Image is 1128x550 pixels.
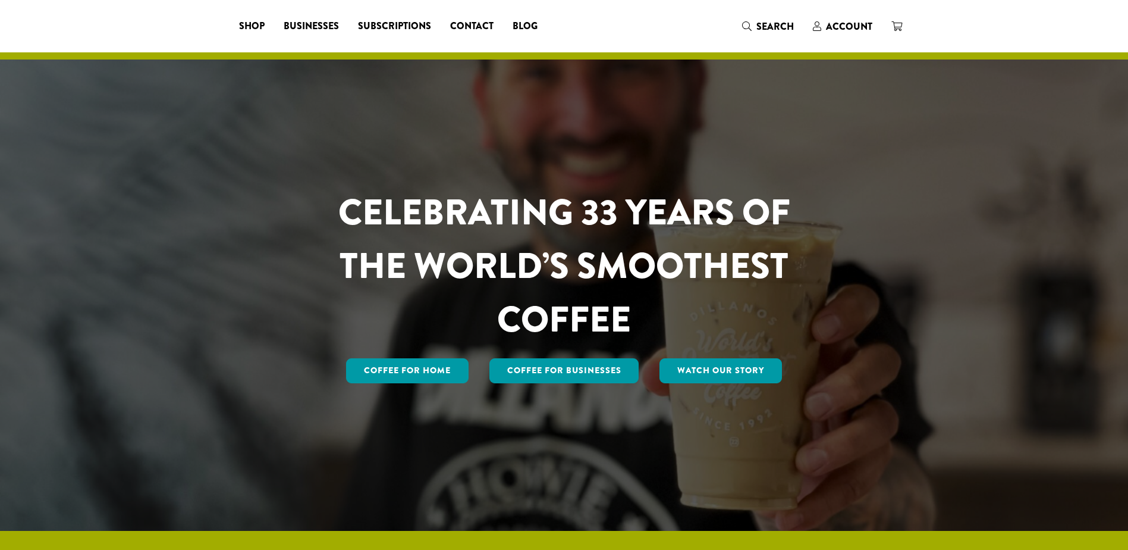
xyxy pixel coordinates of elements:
[358,19,431,34] span: Subscriptions
[284,19,339,34] span: Businesses
[659,358,782,383] a: Watch Our Story
[489,358,639,383] a: Coffee For Businesses
[230,17,274,36] a: Shop
[450,19,494,34] span: Contact
[346,358,469,383] a: Coffee for Home
[303,186,825,346] h1: CELEBRATING 33 YEARS OF THE WORLD’S SMOOTHEST COFFEE
[239,19,265,34] span: Shop
[513,19,538,34] span: Blog
[756,20,794,33] span: Search
[733,17,803,36] a: Search
[826,20,872,33] span: Account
